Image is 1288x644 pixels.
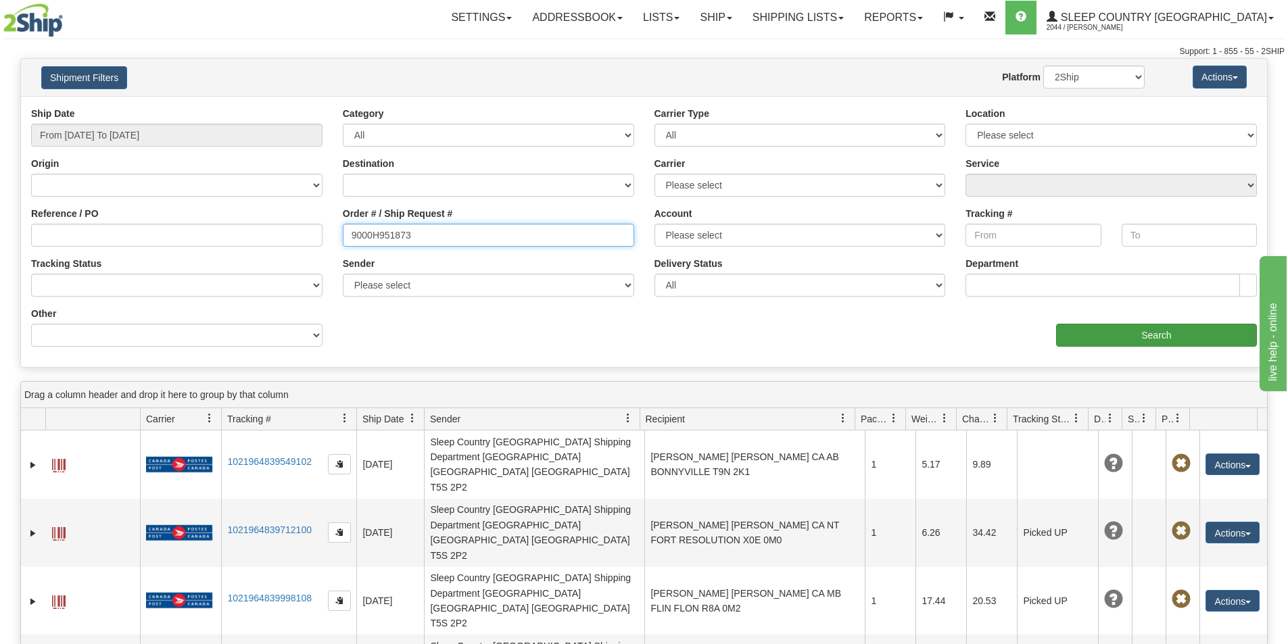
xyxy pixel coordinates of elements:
button: Copy to clipboard [328,522,351,543]
span: Unknown [1104,590,1123,609]
td: 6.26 [915,499,966,567]
td: 34.42 [966,499,1017,567]
label: Service [965,157,999,170]
label: Category [343,107,384,120]
label: Sender [343,257,375,270]
a: Shipping lists [742,1,854,34]
label: Carrier [654,157,686,170]
td: [PERSON_NAME] [PERSON_NAME] CA MB FLIN FLON R8A 0M2 [644,567,865,635]
span: Pickup Not Assigned [1172,454,1191,473]
label: Order # / Ship Request # [343,207,453,220]
a: Expand [26,458,40,472]
label: Other [31,307,56,320]
img: 20 - Canada Post [146,592,212,609]
td: 1 [865,430,915,499]
label: Delivery Status [654,257,723,270]
td: 9.89 [966,430,1017,499]
label: Origin [31,157,59,170]
input: From [965,224,1101,247]
span: Unknown [1104,454,1123,473]
button: Actions [1206,590,1260,612]
a: Shipment Issues filter column settings [1132,407,1155,430]
button: Shipment Filters [41,66,127,89]
a: Label [52,453,66,474]
td: [PERSON_NAME] [PERSON_NAME] CA AB BONNYVILLE T9N 2K1 [644,430,865,499]
img: logo2044.jpg [3,3,63,37]
td: Sleep Country [GEOGRAPHIC_DATA] Shipping Department [GEOGRAPHIC_DATA] [GEOGRAPHIC_DATA] [GEOGRAPH... [424,499,644,567]
a: Label [52,589,66,611]
a: Pickup Status filter column settings [1166,407,1189,430]
a: Lists [633,1,690,34]
div: Support: 1 - 855 - 55 - 2SHIP [3,46,1285,57]
a: Ship Date filter column settings [401,407,424,430]
label: Tracking # [965,207,1012,220]
span: Unknown [1104,522,1123,541]
label: Account [654,207,692,220]
td: 17.44 [915,567,966,635]
a: Addressbook [522,1,633,34]
span: Shipment Issues [1128,412,1139,426]
a: Sender filter column settings [617,407,640,430]
a: Label [52,521,66,543]
a: 1021964839712100 [227,524,312,535]
a: Expand [26,526,40,540]
a: Delivery Status filter column settings [1099,407,1122,430]
span: Tracking # [227,412,271,426]
a: Settings [441,1,522,34]
a: Recipient filter column settings [832,407,855,430]
label: Carrier Type [654,107,709,120]
td: 1 [865,499,915,567]
td: [PERSON_NAME] [PERSON_NAME] CA NT FORT RESOLUTION X0E 0M0 [644,499,865,567]
a: Expand [26,595,40,608]
span: 2044 / [PERSON_NAME] [1047,21,1148,34]
label: Department [965,257,1018,270]
span: Pickup Not Assigned [1172,522,1191,541]
span: Tracking Status [1013,412,1072,426]
a: 1021964839549102 [227,456,312,467]
span: Recipient [646,412,685,426]
a: Tracking # filter column settings [333,407,356,430]
label: Platform [1002,70,1041,84]
label: Reference / PO [31,207,99,220]
div: live help - online [10,8,125,24]
td: 5.17 [915,430,966,499]
button: Actions [1206,522,1260,543]
img: 20 - Canada Post [146,456,212,473]
td: [DATE] [356,499,424,567]
td: 20.53 [966,567,1017,635]
td: Picked UP [1017,499,1098,567]
button: Copy to clipboard [328,454,351,474]
td: Sleep Country [GEOGRAPHIC_DATA] Shipping Department [GEOGRAPHIC_DATA] [GEOGRAPHIC_DATA] [GEOGRAPH... [424,430,644,499]
label: Destination [343,157,394,170]
label: Tracking Status [31,257,101,270]
span: Packages [861,412,889,426]
span: Carrier [146,412,175,426]
span: Weight [911,412,940,426]
span: Pickup Not Assigned [1172,590,1191,609]
a: Carrier filter column settings [198,407,221,430]
span: Pickup Status [1162,412,1173,426]
td: [DATE] [356,567,424,635]
img: 20 - Canada Post [146,524,212,541]
td: Picked UP [1017,567,1098,635]
iframe: chat widget [1257,253,1287,391]
a: Ship [690,1,742,34]
button: Actions [1206,453,1260,475]
td: Sleep Country [GEOGRAPHIC_DATA] Shipping Department [GEOGRAPHIC_DATA] [GEOGRAPHIC_DATA] [GEOGRAPH... [424,567,644,635]
label: Ship Date [31,107,75,120]
span: Ship Date [362,412,404,426]
a: Reports [854,1,933,34]
span: Sender [430,412,460,426]
span: Delivery Status [1094,412,1105,426]
input: To [1122,224,1257,247]
a: Charge filter column settings [984,407,1007,430]
div: grid grouping header [21,382,1267,408]
td: [DATE] [356,430,424,499]
a: Packages filter column settings [882,407,905,430]
a: Sleep Country [GEOGRAPHIC_DATA] 2044 / [PERSON_NAME] [1036,1,1284,34]
a: 1021964839998108 [227,593,312,603]
input: Search [1056,324,1257,347]
button: Actions [1193,66,1247,89]
td: 1 [865,567,915,635]
span: Sleep Country [GEOGRAPHIC_DATA] [1057,11,1267,23]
